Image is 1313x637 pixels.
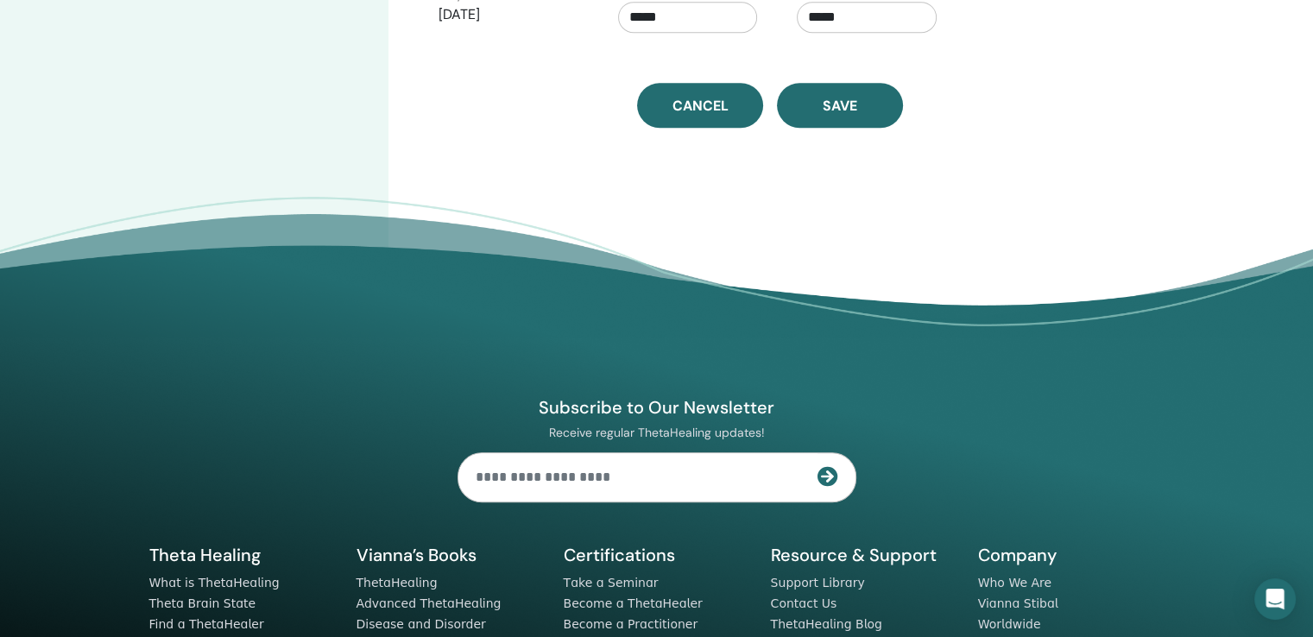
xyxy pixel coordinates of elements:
button: Save [777,83,903,128]
h5: Resource & Support [771,544,957,566]
a: ThetaHealing Blog [771,617,882,631]
span: Cancel [672,97,729,115]
a: Support Library [771,576,865,590]
a: ThetaHealing [357,576,438,590]
a: Advanced ThetaHealing [357,596,502,610]
div: Open Intercom Messenger [1254,578,1296,620]
a: Worldwide [978,617,1041,631]
a: Vianna Stibal [978,596,1058,610]
span: Save [823,97,857,115]
a: Who We Are [978,576,1051,590]
a: Take a Seminar [564,576,659,590]
a: Become a Practitioner [564,617,698,631]
a: Disease and Disorder [357,617,486,631]
p: [DATE] [439,4,578,25]
a: Theta Brain State [149,596,256,610]
a: Find a ThetaHealer [149,617,264,631]
a: Cancel [637,83,763,128]
h5: Certifications [564,544,750,566]
h5: Vianna’s Books [357,544,543,566]
a: What is ThetaHealing [149,576,280,590]
a: Become a ThetaHealer [564,596,703,610]
p: Receive regular ThetaHealing updates! [458,425,856,440]
h5: Theta Healing [149,544,336,566]
a: Contact Us [771,596,837,610]
h4: Subscribe to Our Newsletter [458,396,856,419]
h5: Company [978,544,1165,566]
